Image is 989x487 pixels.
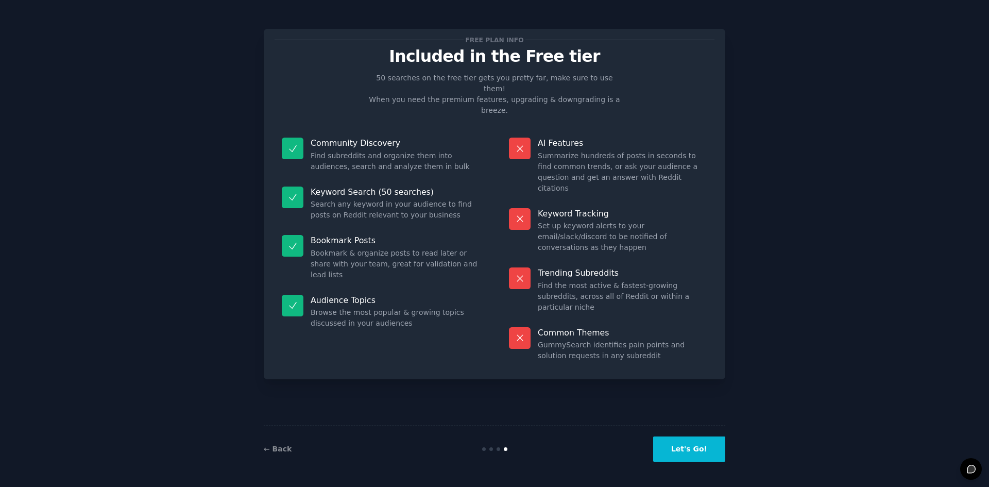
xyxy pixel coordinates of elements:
[538,340,707,361] dd: GummySearch identifies pain points and solution requests in any subreddit
[264,445,292,453] a: ← Back
[311,187,480,197] p: Keyword Search (50 searches)
[538,221,707,253] dd: Set up keyword alerts to your email/slack/discord to be notified of conversations as they happen
[464,35,525,45] span: Free plan info
[538,280,707,313] dd: Find the most active & fastest-growing subreddits, across all of Reddit or within a particular niche
[538,138,707,148] p: AI Features
[538,267,707,278] p: Trending Subreddits
[311,307,480,329] dd: Browse the most popular & growing topics discussed in your audiences
[311,150,480,172] dd: Find subreddits and organize them into audiences, search and analyze them in bulk
[311,248,480,280] dd: Bookmark & organize posts to read later or share with your team, great for validation and lead lists
[653,436,725,462] button: Let's Go!
[365,73,624,116] p: 50 searches on the free tier gets you pretty far, make sure to use them! When you need the premiu...
[311,138,480,148] p: Community Discovery
[311,295,480,306] p: Audience Topics
[538,208,707,219] p: Keyword Tracking
[538,327,707,338] p: Common Themes
[311,235,480,246] p: Bookmark Posts
[275,47,714,65] p: Included in the Free tier
[311,199,480,221] dd: Search any keyword in your audience to find posts on Reddit relevant to your business
[538,150,707,194] dd: Summarize hundreds of posts in seconds to find common trends, or ask your audience a question and...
